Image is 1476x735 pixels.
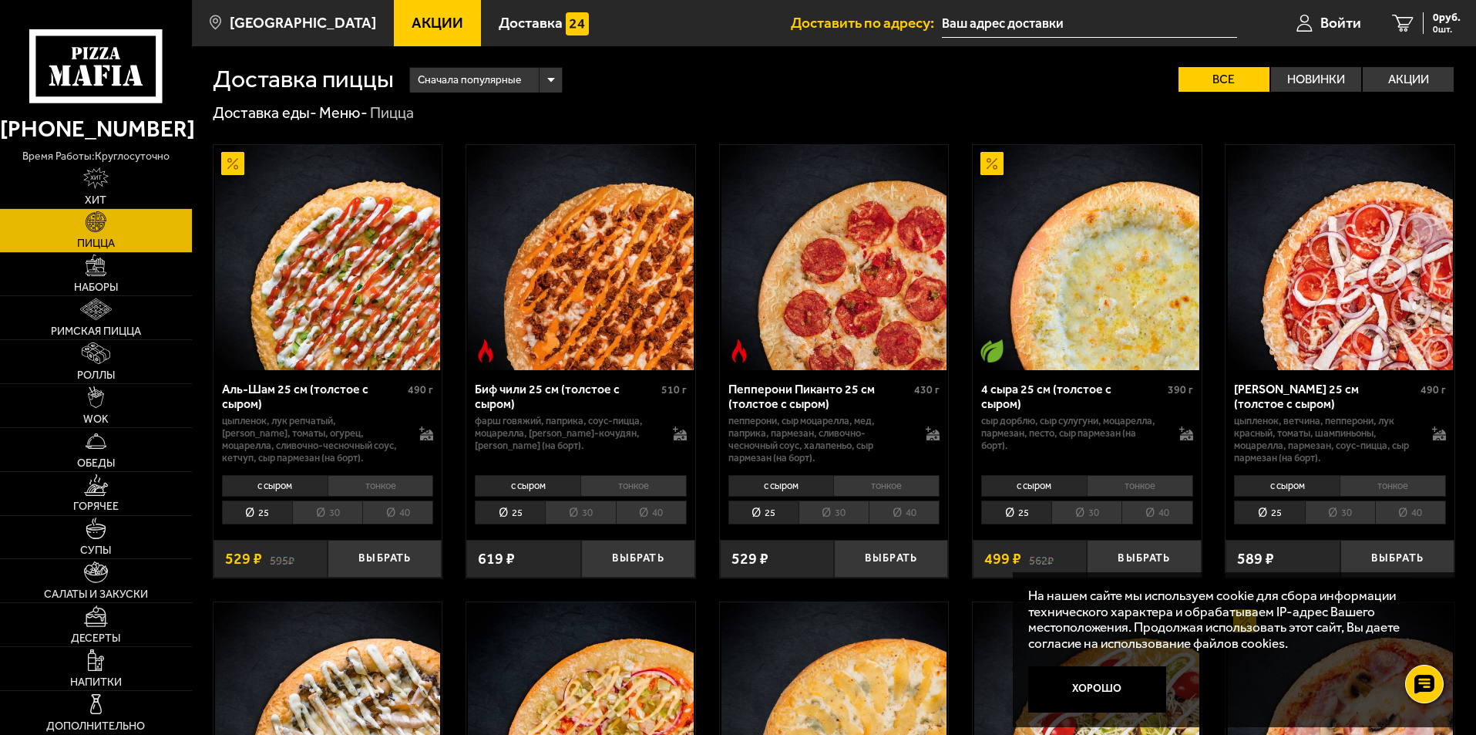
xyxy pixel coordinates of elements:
[499,15,563,30] span: Доставка
[1226,145,1454,370] a: Петровская 25 см (толстое с сыром)
[1087,475,1193,497] li: тонкое
[973,145,1202,370] a: АкционныйВегетарианское блюдо4 сыра 25 см (толстое с сыром)
[221,152,244,175] img: Акционный
[412,15,463,30] span: Акции
[1421,383,1446,396] span: 490 г
[222,501,292,524] li: 25
[728,415,911,464] p: пепперони, сыр Моцарелла, мед, паприка, пармезан, сливочно-чесночный соус, халапеньо, сыр пармеза...
[580,475,687,497] li: тонкое
[974,145,1199,370] img: 4 сыра 25 см (толстое с сыром)
[799,501,869,524] li: 30
[984,551,1021,567] span: 499 ₽
[70,677,122,688] span: Напитки
[77,238,115,249] span: Пицца
[1320,15,1361,30] span: Войти
[1234,382,1417,411] div: [PERSON_NAME] 25 см (толстое с сыром)
[44,589,148,600] span: Салаты и закуски
[230,15,376,30] span: [GEOGRAPHIC_DATA]
[1228,145,1453,370] img: Петровская 25 см (толстое с сыром)
[408,383,433,396] span: 490 г
[215,145,440,370] img: Аль-Шам 25 см (толстое с сыром)
[475,501,545,524] li: 25
[213,103,317,122] a: Доставка еды-
[1433,25,1461,34] span: 0 шт.
[222,382,405,411] div: Аль-Шам 25 см (толстое с сыром)
[474,339,497,362] img: Острое блюдо
[1234,501,1304,524] li: 25
[1271,67,1362,92] label: Новинки
[85,195,106,206] span: Хит
[1305,501,1375,524] li: 30
[51,326,141,337] span: Римская пицца
[319,103,368,122] a: Меню-
[980,152,1004,175] img: Акционный
[981,382,1164,411] div: 4 сыра 25 см (толстое с сыром)
[418,66,521,95] span: Сначала популярные
[728,475,834,497] li: с сыром
[80,545,111,556] span: Супы
[1340,540,1454,578] button: Выбрать
[616,501,687,524] li: 40
[1433,12,1461,23] span: 0 руб.
[720,145,949,370] a: Острое блюдоПепперони Пиканто 25 см (толстое с сыром)
[834,540,948,578] button: Выбрать
[980,339,1004,362] img: Вегетарианское блюдо
[1237,551,1274,567] span: 589 ₽
[1178,67,1269,92] label: Все
[77,458,115,469] span: Обеды
[77,370,115,381] span: Роллы
[83,414,109,425] span: WOK
[1028,666,1167,713] button: Хорошо
[1375,501,1446,524] li: 40
[869,501,940,524] li: 40
[468,145,693,370] img: Биф чили 25 см (толстое с сыром)
[942,9,1237,38] input: Ваш адрес доставки
[362,501,433,524] li: 40
[292,501,362,524] li: 30
[1234,415,1417,464] p: цыпленок, ветчина, пепперони, лук красный, томаты, шампиньоны, моцарелла, пармезан, соус-пицца, с...
[1363,67,1454,92] label: Акции
[566,12,589,35] img: 15daf4d41897b9f0e9f617042186c801.svg
[1051,501,1121,524] li: 30
[981,475,1087,497] li: с сыром
[661,383,687,396] span: 510 г
[1028,588,1431,652] p: На нашем сайте мы используем cookie для сбора информации технического характера и обрабатываем IP...
[728,382,911,411] div: Пепперони Пиканто 25 см (толстое с сыром)
[1087,540,1201,578] button: Выбрать
[728,339,751,362] img: Острое блюдо
[1121,501,1192,524] li: 40
[791,15,942,30] span: Доставить по адресу:
[1340,475,1446,497] li: тонкое
[731,551,768,567] span: 529 ₽
[545,501,615,524] li: 30
[1029,551,1054,567] s: 562 ₽
[981,415,1164,452] p: сыр дорблю, сыр сулугуни, моцарелла, пармезан, песто, сыр пармезан (на борт).
[328,475,434,497] li: тонкое
[74,282,118,293] span: Наборы
[328,540,442,578] button: Выбрать
[466,145,695,370] a: Острое блюдоБиф чили 25 см (толстое с сыром)
[225,551,262,567] span: 529 ₽
[914,383,940,396] span: 430 г
[981,501,1051,524] li: 25
[581,540,695,578] button: Выбрать
[46,721,145,732] span: Дополнительно
[71,633,120,644] span: Десерты
[475,415,657,452] p: фарш говяжий, паприка, соус-пицца, моцарелла, [PERSON_NAME]-кочудян, [PERSON_NAME] (на борт).
[222,415,405,464] p: цыпленок, лук репчатый, [PERSON_NAME], томаты, огурец, моцарелла, сливочно-чесночный соус, кетчуп...
[213,145,442,370] a: АкционныйАль-Шам 25 см (толстое с сыром)
[213,67,394,92] h1: Доставка пиццы
[728,501,799,524] li: 25
[833,475,940,497] li: тонкое
[370,103,414,123] div: Пицца
[478,551,515,567] span: 619 ₽
[270,551,294,567] s: 595 ₽
[1234,475,1340,497] li: с сыром
[1168,383,1193,396] span: 390 г
[721,145,946,370] img: Пепперони Пиканто 25 см (толстое с сыром)
[73,501,119,512] span: Горячее
[222,475,328,497] li: с сыром
[475,475,580,497] li: с сыром
[475,382,657,411] div: Биф чили 25 см (толстое с сыром)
